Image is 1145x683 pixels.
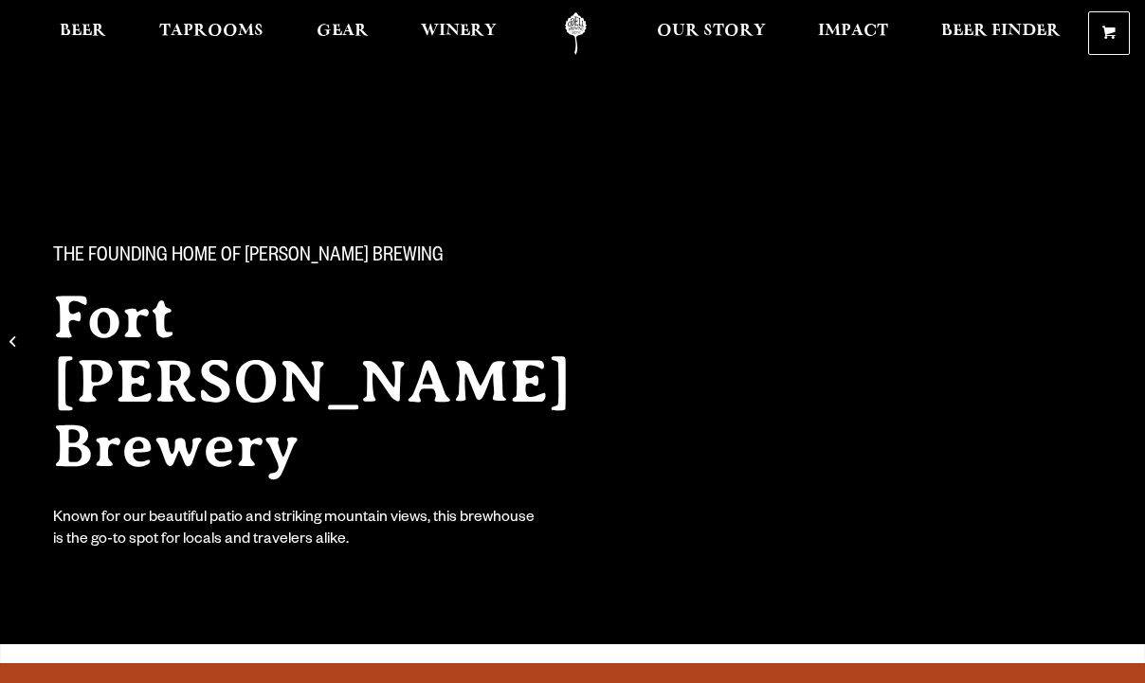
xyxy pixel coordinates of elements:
span: Beer [60,24,106,39]
span: Taprooms [159,24,264,39]
a: Our Story [645,12,778,55]
div: Known for our beautiful patio and striking mountain views, this brewhouse is the go-to spot for l... [53,509,538,552]
a: Taprooms [147,12,276,55]
a: Winery [409,12,509,55]
a: Beer Finder [929,12,1073,55]
a: Impact [806,12,900,55]
span: Winery [421,24,497,39]
a: Gear [304,12,381,55]
span: Our Story [657,24,766,39]
a: Beer [47,12,118,55]
span: Gear [317,24,369,39]
span: Impact [818,24,888,39]
a: Odell Home [540,12,611,55]
span: The Founding Home of [PERSON_NAME] Brewing [53,245,444,270]
h2: Fort [PERSON_NAME] Brewery [53,285,645,478]
span: Beer Finder [941,24,1061,39]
